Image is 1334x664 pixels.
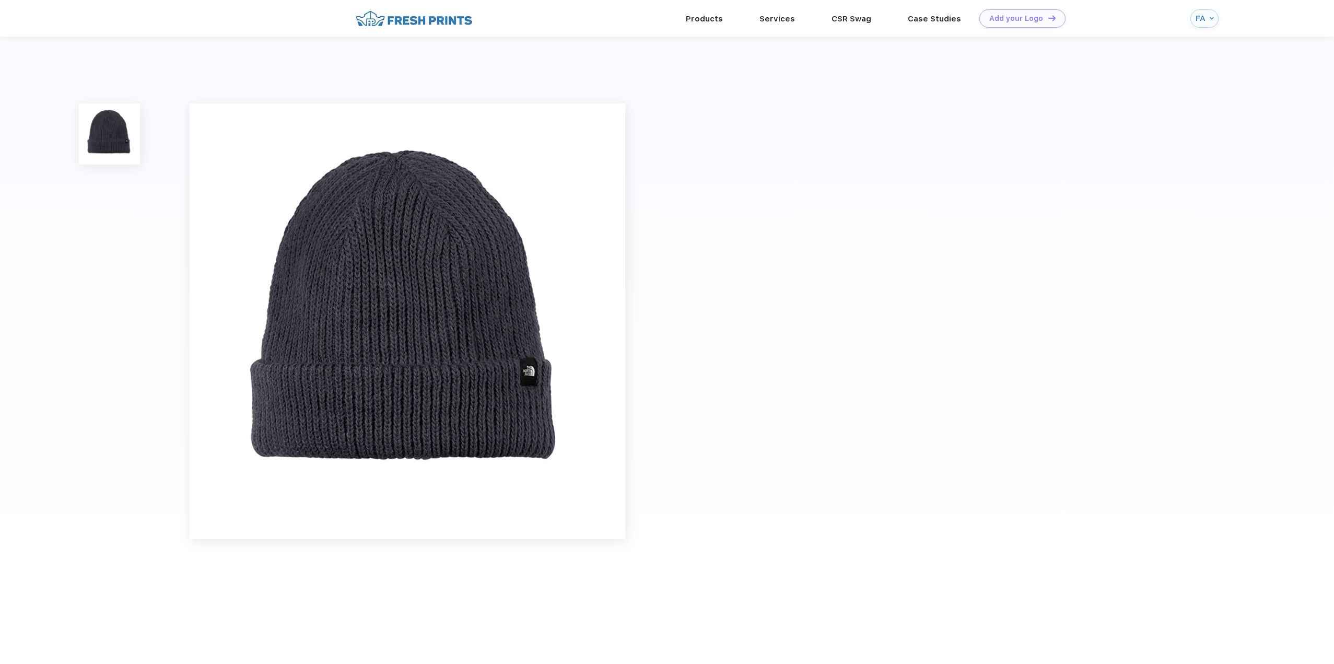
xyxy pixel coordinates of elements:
[1210,16,1214,20] img: arrow_down_blue.svg
[686,14,723,24] a: Products
[1048,15,1056,21] img: DT
[190,103,625,539] img: func=resize&h=640
[79,103,140,165] img: func=resize&h=100
[832,14,871,24] a: CSR Swag
[989,14,1043,23] div: Add your Logo
[353,9,475,28] img: fo%20logo%202.webp
[1196,14,1207,23] div: FA
[759,14,795,24] a: Services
